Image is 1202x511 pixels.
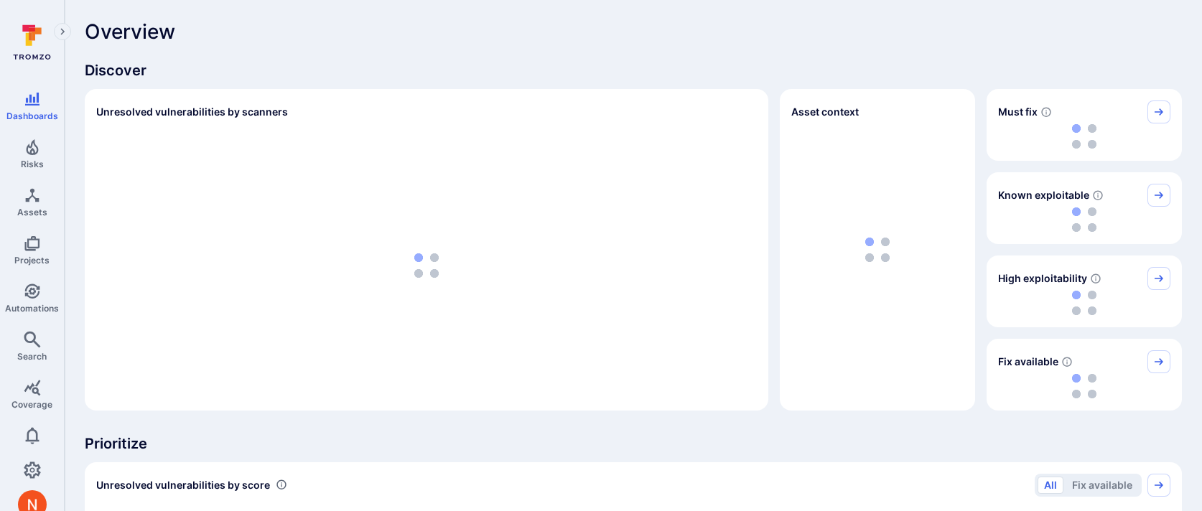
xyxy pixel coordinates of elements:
div: Known exploitable [987,172,1182,244]
div: loading spinner [96,132,757,399]
span: Unresolved vulnerabilities by score [96,478,270,492]
svg: EPSS score ≥ 0.7 [1090,273,1101,284]
div: loading spinner [998,373,1170,399]
h2: Unresolved vulnerabilities by scanners [96,105,288,119]
span: Asset context [791,105,859,119]
img: Loading... [1072,124,1096,149]
button: All [1038,477,1063,494]
span: Dashboards [6,111,58,121]
div: loading spinner [998,290,1170,316]
button: Expand navigation menu [54,23,71,40]
img: Loading... [1072,374,1096,398]
div: loading spinner [998,123,1170,149]
div: High exploitability [987,255,1182,327]
span: Prioritize [85,433,1182,454]
span: Coverage [11,399,52,410]
img: Loading... [1072,207,1096,232]
span: Projects [14,255,50,266]
span: Known exploitable [998,188,1089,202]
span: Must fix [998,105,1038,119]
span: Risks [21,159,44,169]
span: Discover [85,60,1182,80]
svg: Risk score >=40 , missed SLA [1040,106,1052,118]
svg: Vulnerabilities with fix available [1061,356,1073,367]
span: Assets [17,207,47,217]
div: Fix available [987,339,1182,411]
i: Expand navigation menu [57,26,67,38]
span: Overview [85,20,175,43]
img: Loading... [1072,291,1096,315]
div: loading spinner [998,207,1170,233]
div: Must fix [987,89,1182,161]
img: Loading... [414,253,439,278]
button: Fix available [1066,477,1139,494]
span: Fix available [998,355,1058,369]
span: High exploitability [998,271,1087,286]
svg: Confirmed exploitable by KEV [1092,189,1104,201]
div: Number of vulnerabilities in status 'Open' 'Triaged' and 'In process' grouped by score [276,477,287,492]
span: Search [17,351,47,362]
span: Automations [5,303,59,314]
